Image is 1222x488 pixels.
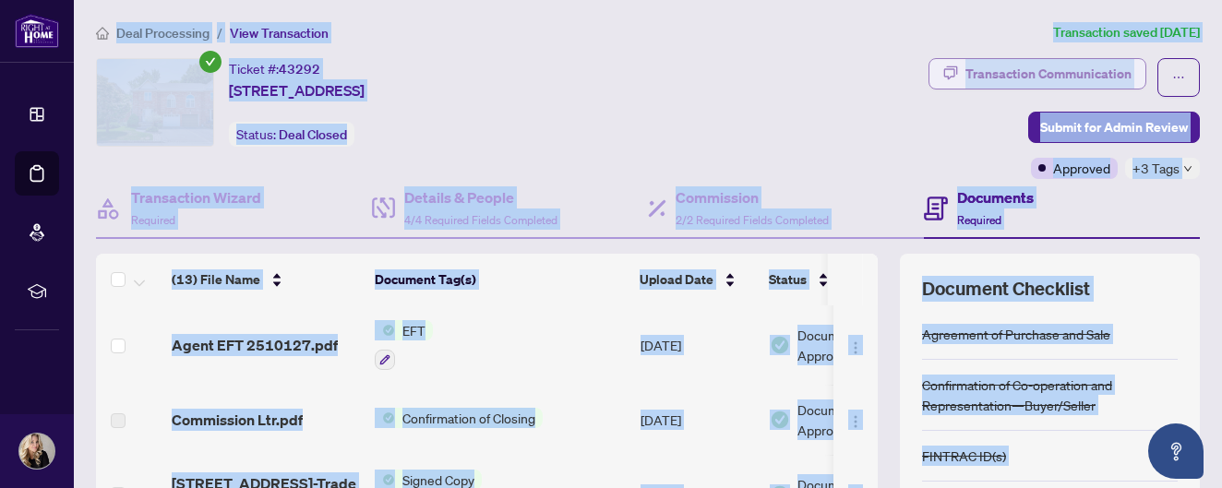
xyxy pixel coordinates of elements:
div: Ticket #: [229,58,320,79]
span: (13) File Name [172,269,260,290]
img: Status Icon [375,408,395,428]
th: Document Tag(s) [367,254,632,305]
span: +3 Tags [1132,158,1180,179]
img: logo [15,14,59,48]
span: 2/2 Required Fields Completed [676,213,829,227]
span: 4/4 Required Fields Completed [404,213,557,227]
span: Agent EFT 2510127.pdf [172,334,338,356]
span: Submit for Admin Review [1040,113,1188,142]
span: Confirmation of Closing [395,408,543,428]
button: Logo [841,405,870,434]
span: Status [769,269,807,290]
img: Logo [848,340,863,355]
span: ellipsis [1172,71,1185,84]
div: FINTRAC ID(s) [922,446,1006,466]
img: IMG-W12259685_1.jpg [97,59,213,146]
div: Confirmation of Co-operation and Representation—Buyer/Seller [922,375,1178,415]
th: Status [761,254,918,305]
span: down [1183,164,1192,173]
img: Document Status [770,410,790,430]
td: [DATE] [633,385,762,455]
button: Transaction Communication [928,58,1146,89]
h4: Documents [957,186,1034,208]
span: Required [957,213,1001,227]
span: View Transaction [230,25,329,42]
button: Status IconConfirmation of Closing [375,408,543,428]
div: Agreement of Purchase and Sale [922,324,1110,344]
button: Open asap [1148,423,1204,479]
h4: Commission [676,186,829,208]
span: Deal Processing [116,25,210,42]
span: Upload Date [640,269,713,290]
span: Approved [1053,158,1110,178]
img: Profile Icon [19,434,54,469]
span: check-circle [199,51,222,73]
article: Transaction saved [DATE] [1053,22,1200,43]
button: Status IconEFT [375,320,433,370]
span: Deal Closed [279,126,347,143]
li: / [217,22,222,43]
span: Commission Ltr.pdf [172,409,303,431]
button: Logo [841,330,870,360]
span: Document Approved [797,399,912,440]
div: Status: [229,122,354,147]
span: 43292 [279,61,320,77]
div: Transaction Communication [965,59,1132,89]
th: (13) File Name [164,254,367,305]
th: Upload Date [632,254,761,305]
span: home [96,27,109,40]
h4: Details & People [404,186,557,208]
td: [DATE] [633,305,762,385]
span: Required [131,213,175,227]
span: [STREET_ADDRESS] [229,79,365,101]
img: Document Status [770,335,790,355]
img: Logo [848,414,863,429]
img: Status Icon [375,320,395,340]
span: EFT [395,320,433,340]
span: Document Checklist [922,276,1090,302]
h4: Transaction Wizard [131,186,261,208]
button: Submit for Admin Review [1028,112,1200,143]
span: Document Approved [797,325,912,365]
